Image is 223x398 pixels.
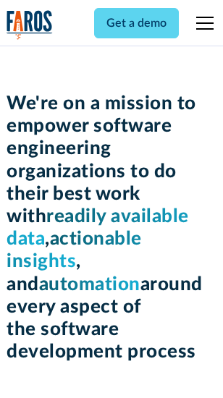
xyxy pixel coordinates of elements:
img: Logo of the analytics and reporting company Faros. [7,10,53,40]
h1: We're on a mission to empower software engineering organizations to do their best work with , , a... [7,93,216,363]
a: Get a demo [94,8,179,38]
div: menu [188,6,216,41]
span: readily available data [7,207,189,248]
span: actionable insights [7,229,142,271]
a: home [7,10,53,40]
span: automation [39,275,140,294]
